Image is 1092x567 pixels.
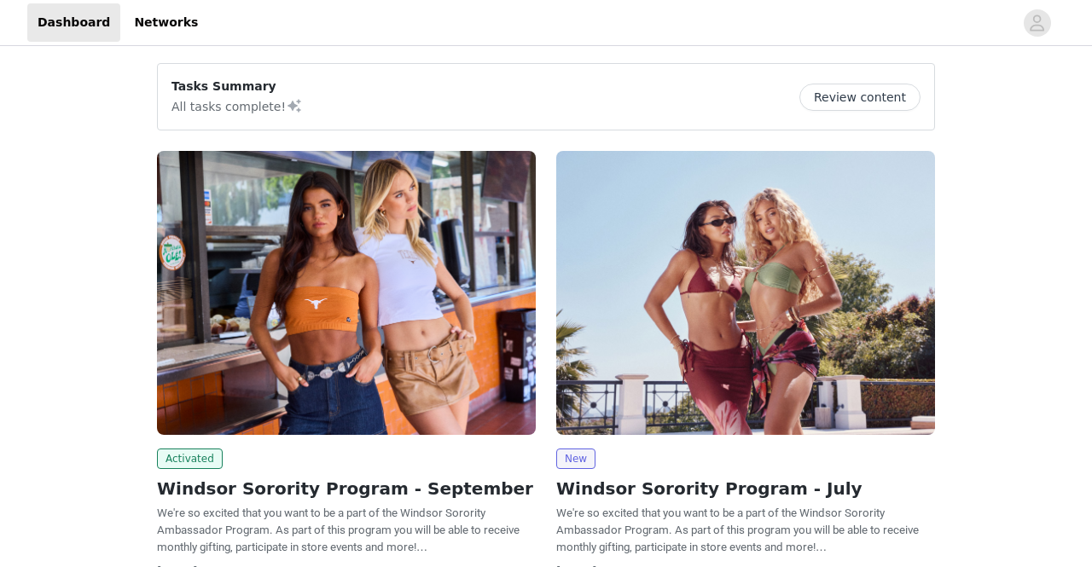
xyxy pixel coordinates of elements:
[171,95,303,116] p: All tasks complete!
[157,476,536,501] h2: Windsor Sorority Program - September
[556,476,935,501] h2: Windsor Sorority Program - July
[157,448,223,469] span: Activated
[1029,9,1045,37] div: avatar
[556,448,595,469] span: New
[157,151,536,435] img: Windsor
[556,506,919,553] span: We're so excited that you want to be a part of the Windsor Sorority Ambassador Program. As part o...
[799,84,921,111] button: Review content
[27,3,120,42] a: Dashboard
[157,506,520,553] span: We're so excited that you want to be a part of the Windsor Sorority Ambassador Program. As part o...
[171,78,303,95] p: Tasks Summary
[556,151,935,435] img: Windsor
[124,3,208,42] a: Networks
